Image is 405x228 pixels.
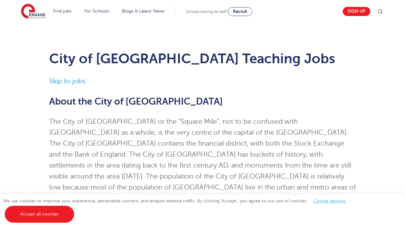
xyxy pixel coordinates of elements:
a: Skip to jobs [49,77,85,85]
a: Recruit [228,7,252,16]
span: We use cookies to improve your experience, personalise content, and analyse website traffic. By c... [3,199,352,216]
p: The City of [GEOGRAPHIC_DATA] or the “Square Mile”, not to be confused with [GEOGRAPHIC_DATA] as ... [49,116,356,204]
a: Find jobs [53,9,72,13]
a: Blogs & Latest News [122,9,165,13]
a: Sign up [343,7,370,16]
a: Accept all cookies [5,206,74,223]
h1: City of [GEOGRAPHIC_DATA] Teaching Jobs [49,51,356,66]
a: Cookie settings [314,199,346,203]
h2: About the City of [GEOGRAPHIC_DATA] [49,96,356,107]
a: For Schools [85,9,109,13]
span: Recruit [233,9,247,14]
img: Engage Education [21,4,45,19]
span: Schools looking for staff [186,9,227,14]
